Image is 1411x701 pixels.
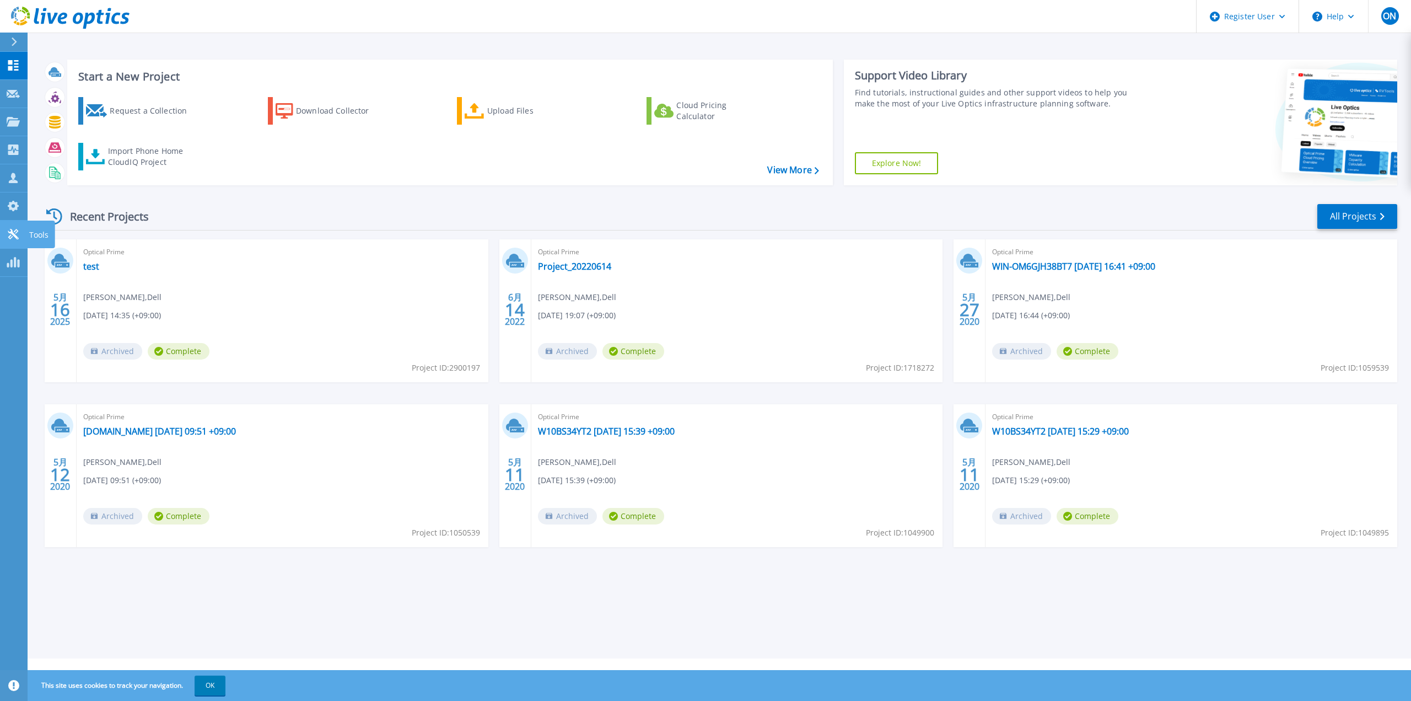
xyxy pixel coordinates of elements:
span: Project ID: 1049900 [866,527,934,539]
span: Project ID: 2900197 [412,362,480,374]
span: [DATE] 15:39 (+09:00) [538,474,616,486]
span: 16 [50,305,70,314]
span: [PERSON_NAME] , Dell [538,456,616,468]
span: [PERSON_NAME] , Dell [83,291,161,303]
span: 27 [960,305,979,314]
span: 14 [505,305,525,314]
div: Upload Files [487,100,575,122]
span: Archived [992,508,1051,525]
span: [DATE] 15:29 (+09:00) [992,474,1070,486]
div: Cloud Pricing Calculator [676,100,764,122]
div: Download Collector [296,100,384,122]
a: Request a Collection [78,97,201,125]
span: Optical Prime [992,411,1391,423]
span: Project ID: 1059539 [1321,362,1389,374]
a: Upload Files [457,97,580,125]
div: Find tutorials, instructional guides and other support videos to help you make the most of your L... [855,87,1141,109]
span: Complete [1057,508,1118,525]
span: Archived [538,508,597,525]
span: Archived [83,508,142,525]
span: [PERSON_NAME] , Dell [83,456,161,468]
span: [DATE] 14:35 (+09:00) [83,309,161,322]
h3: Start a New Project [78,71,818,83]
div: Support Video Library [855,68,1141,83]
span: 12 [50,470,70,479]
div: 6月 2022 [504,290,525,330]
div: 5月 2020 [959,290,980,330]
span: Archived [538,343,597,360]
span: Optical Prime [83,246,482,258]
a: All Projects [1317,204,1397,229]
span: Complete [602,343,664,360]
span: [DATE] 09:51 (+09:00) [83,474,161,486]
span: Project ID: 1050539 [412,527,480,539]
div: 5月 2025 [50,290,71,330]
div: 5月 2020 [959,454,980,495]
span: Archived [83,343,142,360]
button: OK [195,676,225,695]
a: test [83,261,99,272]
a: [DOMAIN_NAME] [DATE] 09:51 +09:00 [83,426,236,437]
span: [PERSON_NAME] , Dell [992,456,1070,468]
div: 5月 2020 [504,454,525,495]
span: Optical Prime [992,246,1391,258]
a: W10BS34YT2 [DATE] 15:39 +09:00 [538,426,675,437]
div: Recent Projects [42,203,164,230]
span: 11 [960,470,979,479]
div: 5月 2020 [50,454,71,495]
div: Import Phone Home CloudIQ Project [108,146,194,168]
span: Archived [992,343,1051,360]
span: Project ID: 1049895 [1321,527,1389,539]
span: [PERSON_NAME] , Dell [992,291,1070,303]
span: ON [1383,12,1396,20]
span: [DATE] 19:07 (+09:00) [538,309,616,322]
span: [DATE] 16:44 (+09:00) [992,309,1070,322]
span: Optical Prime [538,246,936,258]
span: 11 [505,470,525,479]
span: Optical Prime [83,411,482,423]
a: Explore Now! [855,152,939,174]
a: WIN-OM6GJH38BT7 [DATE] 16:41 +09:00 [992,261,1155,272]
a: Project_20220614 [538,261,611,272]
a: W10BS34YT2 [DATE] 15:29 +09:00 [992,426,1129,437]
span: [PERSON_NAME] , Dell [538,291,616,303]
a: View More [767,165,818,175]
span: Project ID: 1718272 [866,362,934,374]
a: Cloud Pricing Calculator [647,97,769,125]
span: This site uses cookies to track your navigation. [30,676,225,695]
span: Complete [602,508,664,525]
span: Complete [148,508,209,525]
span: Complete [1057,343,1118,360]
a: Download Collector [268,97,391,125]
div: Request a Collection [110,100,198,122]
span: Complete [148,343,209,360]
span: Optical Prime [538,411,936,423]
p: Tools [29,221,49,249]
